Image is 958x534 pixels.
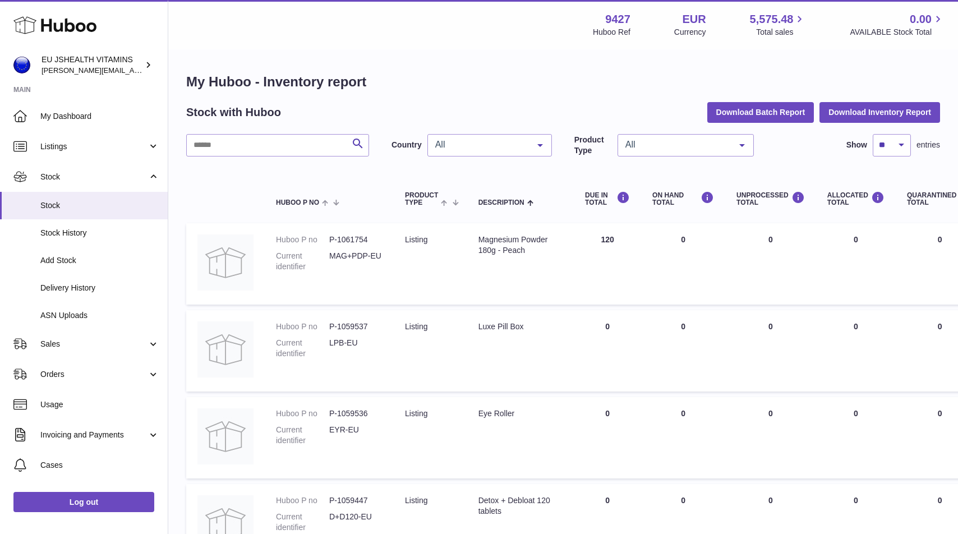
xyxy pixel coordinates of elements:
span: entries [916,140,940,150]
dt: Current identifier [276,338,329,359]
span: AVAILABLE Stock Total [850,27,945,38]
strong: EUR [682,12,706,27]
td: 0 [641,310,725,392]
td: 120 [574,223,641,305]
span: Invoicing and Payments [40,430,148,440]
span: Sales [40,339,148,349]
span: Stock [40,200,159,211]
dd: P-1059536 [329,408,383,419]
img: product image [197,321,254,378]
span: 0 [938,235,942,244]
span: listing [405,322,427,331]
dt: Current identifier [276,251,329,272]
dd: EYR-EU [329,425,383,446]
dt: Current identifier [276,425,329,446]
span: Description [478,199,524,206]
dd: LPB-EU [329,338,383,359]
dd: P-1061754 [329,234,383,245]
div: DUE IN TOTAL [585,191,630,206]
div: Magnesium Powder 180g - Peach [478,234,563,256]
span: listing [405,235,427,244]
span: Total sales [756,27,806,38]
div: EU JSHEALTH VITAMINS [42,54,142,76]
span: Add Stock [40,255,159,266]
img: product image [197,234,254,291]
span: Listings [40,141,148,152]
dt: Huboo P no [276,495,329,506]
img: laura@jessicasepel.com [13,57,30,73]
img: product image [197,408,254,464]
span: Stock History [40,228,159,238]
span: My Dashboard [40,111,159,122]
td: 0 [641,397,725,478]
button: Download Batch Report [707,102,814,122]
span: [PERSON_NAME][EMAIL_ADDRESS][DOMAIN_NAME] [42,66,225,75]
td: 0 [816,223,896,305]
span: Stock [40,172,148,182]
td: 0 [725,310,816,392]
dd: MAG+PDP-EU [329,251,383,272]
span: 0.00 [910,12,932,27]
label: Show [846,140,867,150]
td: 0 [725,397,816,478]
span: All [432,139,529,150]
label: Country [392,140,422,150]
span: 5,575.48 [750,12,794,27]
td: 0 [574,310,641,392]
td: 0 [816,310,896,392]
span: Delivery History [40,283,159,293]
td: 0 [725,223,816,305]
div: ALLOCATED Total [827,191,885,206]
span: Cases [40,460,159,471]
dt: Huboo P no [276,234,329,245]
div: Eye Roller [478,408,563,419]
td: 0 [574,397,641,478]
a: Log out [13,492,154,512]
td: 0 [641,223,725,305]
span: 0 [938,496,942,505]
span: listing [405,496,427,505]
strong: 9427 [605,12,630,27]
span: 0 [938,409,942,418]
div: Detox + Debloat 120 tablets [478,495,563,517]
span: All [623,139,731,150]
div: Luxe Pill Box [478,321,563,332]
div: Currency [674,27,706,38]
span: ASN Uploads [40,310,159,321]
dd: D+D120-EU [329,512,383,533]
span: listing [405,409,427,418]
dd: P-1059447 [329,495,383,506]
span: Orders [40,369,148,380]
div: Huboo Ref [593,27,630,38]
a: 5,575.48 Total sales [750,12,807,38]
h2: Stock with Huboo [186,105,281,120]
span: 0 [938,322,942,331]
h1: My Huboo - Inventory report [186,73,940,91]
div: UNPROCESSED Total [736,191,805,206]
dd: P-1059537 [329,321,383,332]
dt: Huboo P no [276,408,329,419]
span: Usage [40,399,159,410]
dt: Current identifier [276,512,329,533]
label: Product Type [574,135,612,156]
td: 0 [816,397,896,478]
span: Huboo P no [276,199,319,206]
dt: Huboo P no [276,321,329,332]
div: ON HAND Total [652,191,714,206]
span: Product Type [405,192,438,206]
a: 0.00 AVAILABLE Stock Total [850,12,945,38]
button: Download Inventory Report [819,102,940,122]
